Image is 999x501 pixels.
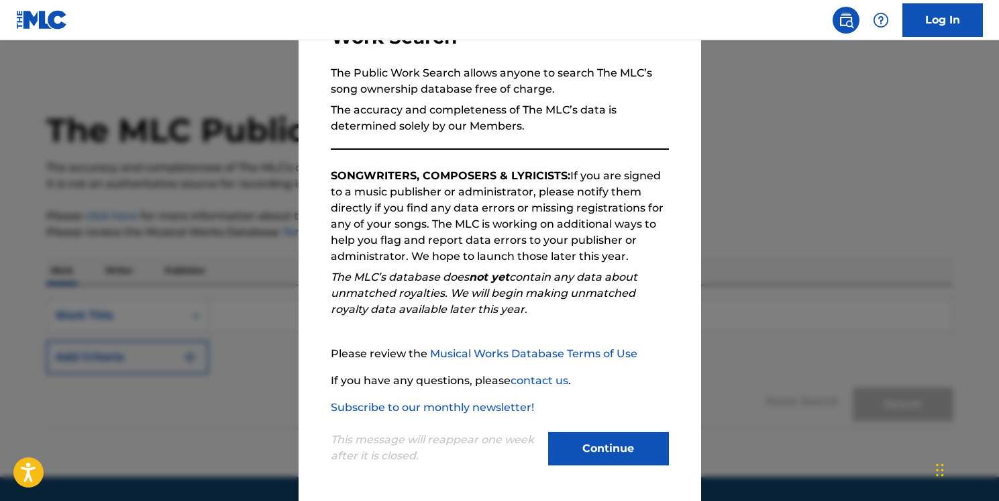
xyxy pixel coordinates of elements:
[902,3,983,37] a: Log In
[331,65,669,97] p: The Public Work Search allows anyone to search The MLC’s song ownership database free of charge.
[331,102,669,134] p: The accuracy and completeness of The MLC’s data is determined solely by our Members.
[331,168,669,265] p: If you are signed to a music publisher or administrator, please notify them directly if you find ...
[331,169,570,182] strong: SONGWRITERS, COMPOSERS & LYRICISTS:
[331,401,534,414] a: Subscribe to our monthly newsletter!
[833,7,859,34] a: Public Search
[331,346,669,362] p: Please review the
[16,10,68,30] img: MLC Logo
[469,271,509,283] strong: not yet
[331,271,637,316] em: The MLC’s database does contain any data about unmatched royalties. We will begin making unmatche...
[838,12,854,28] img: search
[873,12,889,28] img: help
[548,432,669,465] button: Continue
[331,432,540,464] p: This message will reappear one week after it is closed.
[430,347,637,360] a: Musical Works Database Terms of Use
[932,437,999,501] iframe: Chat Widget
[936,450,944,490] div: Drag
[867,7,894,34] div: Help
[331,373,669,389] p: If you have any questions, please .
[511,374,568,387] a: contact us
